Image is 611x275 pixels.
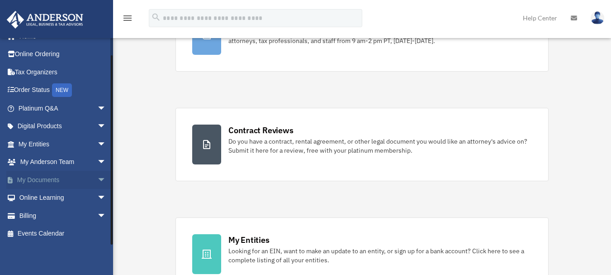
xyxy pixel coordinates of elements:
a: menu [122,16,133,24]
div: Contract Reviews [228,125,293,136]
span: arrow_drop_down [97,99,115,118]
a: My Entitiesarrow_drop_down [6,135,120,153]
div: Looking for an EIN, want to make an update to an entity, or sign up for a bank account? Click her... [228,246,532,265]
i: menu [122,13,133,24]
a: Events Calendar [6,225,120,243]
span: arrow_drop_down [97,171,115,189]
span: arrow_drop_down [97,153,115,172]
div: NEW [52,83,72,97]
img: Anderson Advisors Platinum Portal [4,11,86,29]
a: Platinum Q&Aarrow_drop_down [6,99,120,117]
a: Billingarrow_drop_down [6,207,120,225]
img: User Pic [591,11,604,24]
a: Order StatusNEW [6,81,120,100]
div: My Entities [228,234,269,246]
div: Do you have a contract, rental agreement, or other legal document you would like an attorney's ad... [228,137,532,155]
a: Digital Productsarrow_drop_down [6,117,120,135]
span: arrow_drop_down [97,189,115,207]
span: arrow_drop_down [97,135,115,154]
a: Contract Reviews Do you have a contract, rental agreement, or other legal document you would like... [175,108,549,181]
i: search [151,12,161,22]
a: Online Learningarrow_drop_down [6,189,120,207]
span: arrow_drop_down [97,117,115,136]
a: Tax Organizers [6,63,120,81]
span: arrow_drop_down [97,207,115,225]
a: My Anderson Teamarrow_drop_down [6,153,120,171]
a: Online Ordering [6,45,120,63]
a: My Documentsarrow_drop_down [6,171,120,189]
